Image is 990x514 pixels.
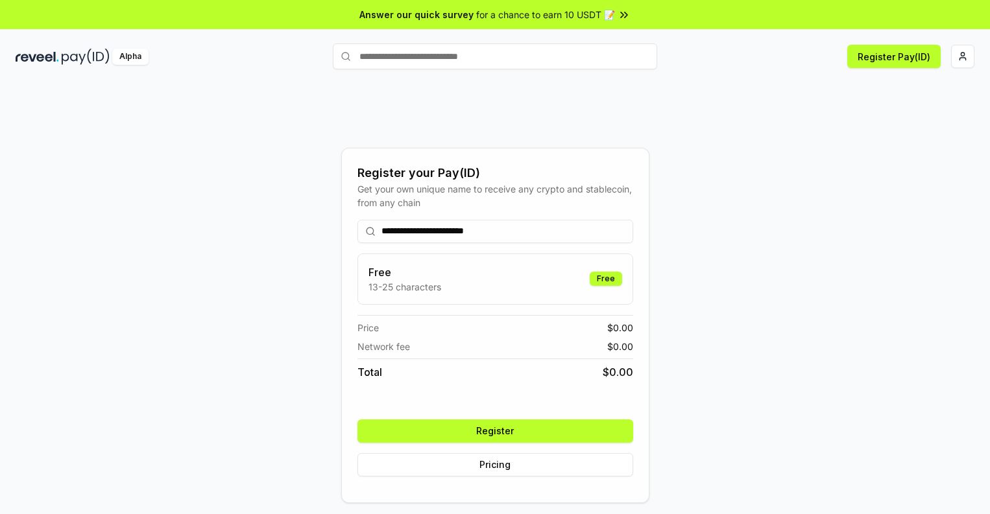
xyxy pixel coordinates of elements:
[590,272,622,286] div: Free
[357,364,382,380] span: Total
[607,340,633,353] span: $ 0.00
[603,364,633,380] span: $ 0.00
[476,8,615,21] span: for a chance to earn 10 USDT 📝
[368,264,441,280] h3: Free
[357,419,633,443] button: Register
[112,49,149,65] div: Alpha
[847,45,941,68] button: Register Pay(ID)
[357,164,633,182] div: Register your Pay(ID)
[16,49,59,65] img: reveel_dark
[357,182,633,209] div: Get your own unique name to receive any crypto and stablecoin, from any chain
[359,8,474,21] span: Answer our quick survey
[357,340,410,353] span: Network fee
[357,453,633,476] button: Pricing
[357,321,379,334] span: Price
[62,49,110,65] img: pay_id
[607,321,633,334] span: $ 0.00
[368,280,441,294] p: 13-25 characters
